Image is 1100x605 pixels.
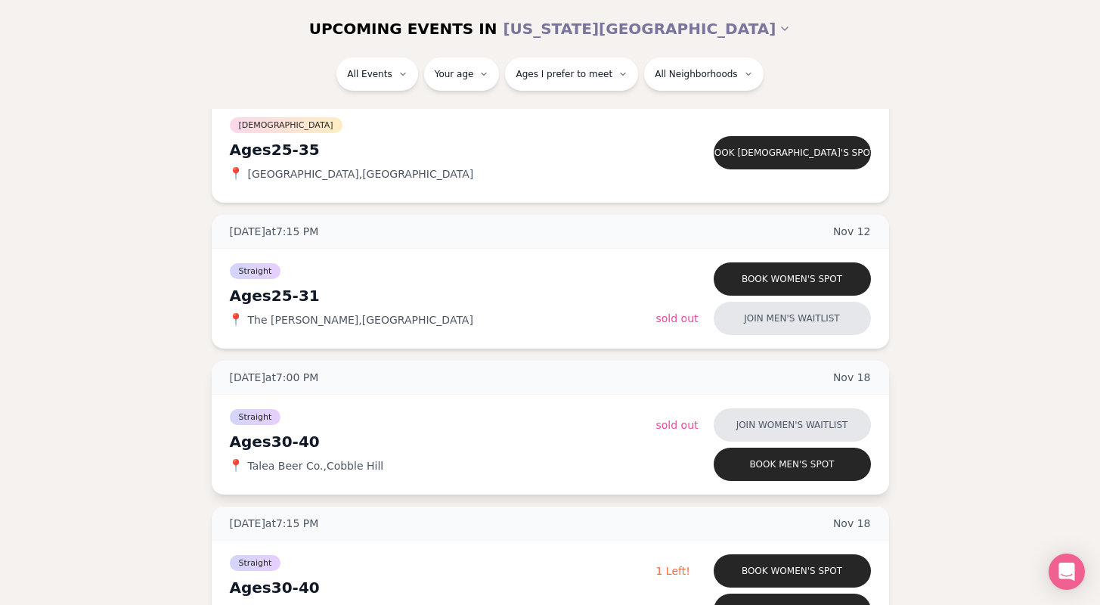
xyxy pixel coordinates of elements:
[230,516,319,531] span: [DATE] at 7:15 PM
[656,419,699,431] span: Sold Out
[230,263,281,279] span: Straight
[230,555,281,571] span: Straight
[516,68,612,80] span: Ages I prefer to meet
[230,409,281,425] span: Straight
[714,408,871,442] button: Join women's waitlist
[503,12,791,45] button: [US_STATE][GEOGRAPHIC_DATA]
[230,370,319,385] span: [DATE] at 7:00 PM
[230,314,242,326] span: 📍
[714,554,871,588] button: Book women's spot
[248,166,474,181] span: [GEOGRAPHIC_DATA] , [GEOGRAPHIC_DATA]
[230,460,242,472] span: 📍
[230,431,656,452] div: Ages 30-40
[644,57,763,91] button: All Neighborhoods
[435,68,474,80] span: Your age
[833,224,871,239] span: Nov 12
[336,57,417,91] button: All Events
[230,285,656,306] div: Ages 25-31
[714,448,871,481] button: Book men's spot
[248,458,384,473] span: Talea Beer Co. , Cobble Hill
[656,312,699,324] span: Sold Out
[424,57,500,91] button: Your age
[714,302,871,335] button: Join men's waitlist
[347,68,392,80] span: All Events
[714,262,871,296] button: Book women's spot
[248,312,473,327] span: The [PERSON_NAME] , [GEOGRAPHIC_DATA]
[230,577,656,598] div: Ages 30-40
[230,117,342,133] span: [DEMOGRAPHIC_DATA]
[309,18,497,39] span: UPCOMING EVENTS IN
[230,224,319,239] span: [DATE] at 7:15 PM
[714,136,871,169] button: Book [DEMOGRAPHIC_DATA]'s spot
[833,370,871,385] span: Nov 18
[1049,554,1085,590] div: Open Intercom Messenger
[230,168,242,180] span: 📍
[230,139,656,160] div: Ages 25-35
[656,565,690,577] span: 1 Left!
[655,68,737,80] span: All Neighborhoods
[833,516,871,531] span: Nov 18
[505,57,638,91] button: Ages I prefer to meet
